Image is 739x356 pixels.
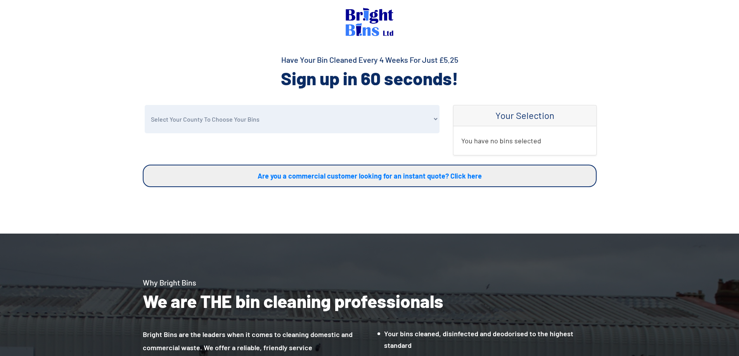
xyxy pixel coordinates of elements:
a: Are you a commercial customer looking for an instant quote? Click here [143,165,597,187]
p: You have no bins selected [461,134,588,147]
h2: We are THE bin cleaning professionals [143,289,597,313]
h2: Sign up in 60 seconds! [143,67,597,90]
p: Bright Bins are the leaders when it comes to cleaning domestic and commercial waste. We offer a r... [143,328,370,354]
h4: Your Selection [461,110,588,121]
h4: Have Your Bin Cleaned Every 4 Weeks For Just £5.25 [143,54,597,65]
li: Your bins cleaned, disinfected and deodorised to the highest standard [377,328,597,351]
h4: Why Bright Bins [143,277,597,288]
